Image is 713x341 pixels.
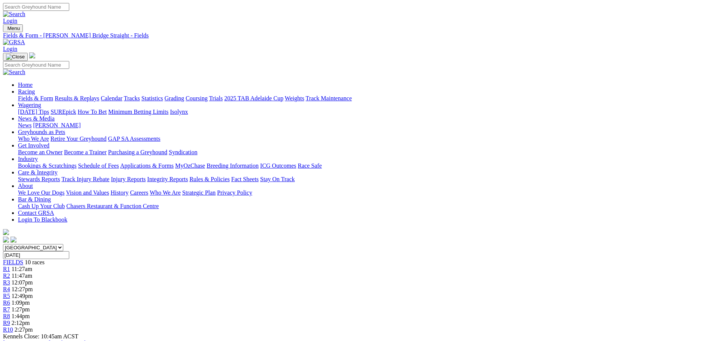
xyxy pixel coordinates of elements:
a: 2025 TAB Adelaide Cup [224,95,283,101]
a: Vision and Values [66,189,109,196]
a: We Love Our Dogs [18,189,64,196]
a: Fields & Form - [PERSON_NAME] Bridge Straight - Fields [3,32,710,39]
span: 12:27pm [12,286,33,292]
a: R9 [3,320,10,326]
a: Fields & Form [18,95,53,101]
span: 12:49pm [12,293,33,299]
a: Login [3,46,17,52]
a: MyOzChase [175,162,205,169]
a: Trials [209,95,223,101]
a: Contact GRSA [18,210,54,216]
input: Search [3,61,69,69]
a: GAP SA Assessments [108,136,161,142]
a: Breeding Information [207,162,259,169]
a: Industry [18,156,38,162]
a: [PERSON_NAME] [33,122,80,128]
a: R1 [3,266,10,272]
a: Home [18,82,33,88]
img: Close [6,54,25,60]
a: News [18,122,31,128]
a: Greyhounds as Pets [18,129,65,135]
div: Bar & Dining [18,203,710,210]
a: Statistics [141,95,163,101]
a: Race Safe [298,162,322,169]
a: Tracks [124,95,140,101]
a: Weights [285,95,304,101]
div: Get Involved [18,149,710,156]
a: Wagering [18,102,41,108]
a: How To Bet [78,109,107,115]
a: Racing [18,88,35,95]
a: News & Media [18,115,55,122]
span: Menu [7,25,20,31]
span: 2:27pm [15,326,33,333]
a: Results & Replays [55,95,99,101]
a: R8 [3,313,10,319]
div: Care & Integrity [18,176,710,183]
a: Integrity Reports [147,176,188,182]
a: Login To Blackbook [18,216,67,223]
a: FIELDS [3,259,23,265]
div: About [18,189,710,196]
a: [DATE] Tips [18,109,49,115]
a: Login [3,18,17,24]
a: Calendar [101,95,122,101]
a: Strategic Plan [182,189,216,196]
span: 1:09pm [12,299,30,306]
span: R10 [3,326,13,333]
span: 11:47am [12,273,32,279]
span: 12:07pm [12,279,33,286]
a: R7 [3,306,10,313]
a: Stay On Track [260,176,295,182]
a: Isolynx [170,109,188,115]
a: Bookings & Scratchings [18,162,76,169]
img: Search [3,11,25,18]
a: Injury Reports [111,176,146,182]
a: R3 [3,279,10,286]
a: Track Injury Rebate [61,176,109,182]
a: Applications & Forms [120,162,174,169]
a: Coursing [186,95,208,101]
a: Stewards Reports [18,176,60,182]
img: logo-grsa-white.png [29,52,35,58]
input: Search [3,3,69,11]
a: Schedule of Fees [78,162,119,169]
a: Syndication [169,149,197,155]
a: Grading [165,95,184,101]
a: SUREpick [51,109,76,115]
img: twitter.svg [10,237,16,243]
img: Search [3,69,25,76]
a: About [18,183,33,189]
button: Toggle navigation [3,53,28,61]
a: Who We Are [150,189,181,196]
span: 2:12pm [12,320,30,326]
img: logo-grsa-white.png [3,229,9,235]
span: R5 [3,293,10,299]
a: Get Involved [18,142,49,149]
a: R2 [3,273,10,279]
a: Who We Are [18,136,49,142]
a: Become an Owner [18,149,63,155]
a: Bar & Dining [18,196,51,203]
span: 1:27pm [12,306,30,313]
img: facebook.svg [3,237,9,243]
a: Purchasing a Greyhound [108,149,167,155]
div: Wagering [18,109,710,115]
a: R4 [3,286,10,292]
div: Industry [18,162,710,169]
a: Fact Sheets [231,176,259,182]
a: Minimum Betting Limits [108,109,168,115]
a: ICG Outcomes [260,162,296,169]
div: News & Media [18,122,710,129]
a: R6 [3,299,10,306]
input: Select date [3,251,69,259]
